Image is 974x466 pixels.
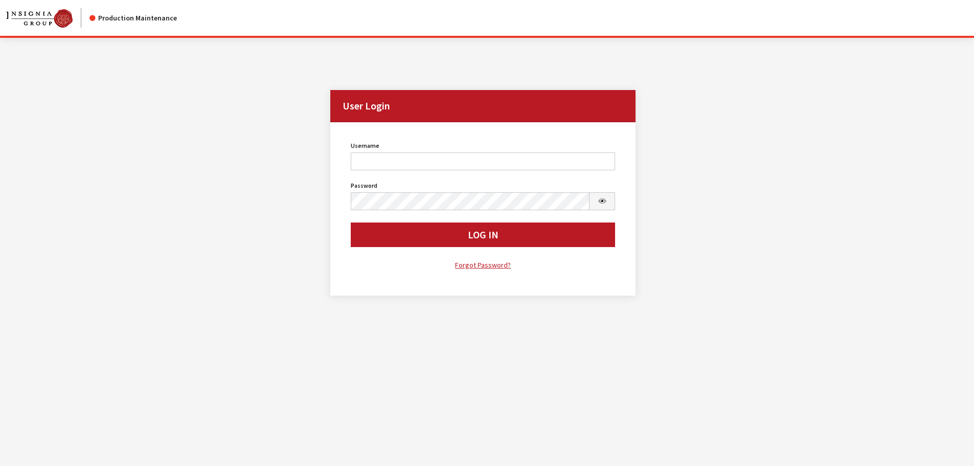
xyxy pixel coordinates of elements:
button: Log In [351,223,616,247]
img: Catalog Maintenance [6,9,73,28]
button: Show Password [589,192,616,210]
label: Username [351,141,379,150]
a: Insignia Group logo [6,8,89,28]
label: Password [351,181,377,190]
a: Forgot Password? [351,259,616,271]
h2: User Login [330,90,636,122]
div: Production Maintenance [89,13,177,24]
